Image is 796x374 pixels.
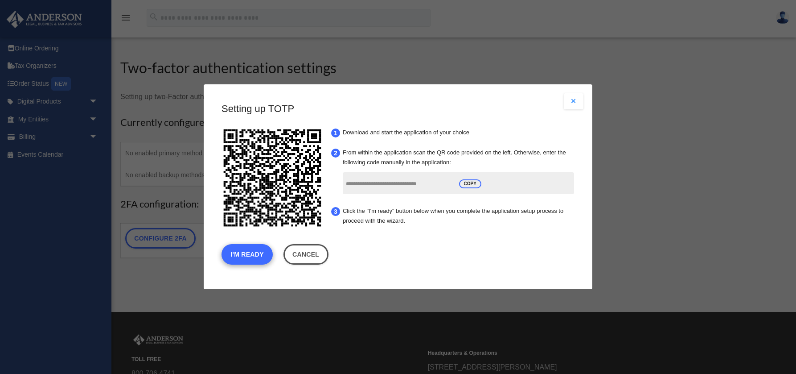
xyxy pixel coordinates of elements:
[283,245,328,265] a: Cancel
[340,204,577,229] li: Click the "I'm ready" button below when you complete the application setup process to proceed wit...
[340,145,577,199] li: From within the application scan the QR code provided on the left. Otherwise, enter the following...
[219,125,325,231] img: svg+xml;base64,PHN2ZyB4bWxucz0iaHR0cDovL3d3dy53My5vcmcvMjAwMC9zdmciIHhtbG5zOnhsaW5rPSJodHRwOi8vd3...
[222,245,273,265] button: I'm Ready
[564,93,583,109] button: Close modal
[340,125,577,141] li: Download and start the application of your choice
[222,102,574,116] h3: Setting up TOTP
[459,179,481,188] span: COPY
